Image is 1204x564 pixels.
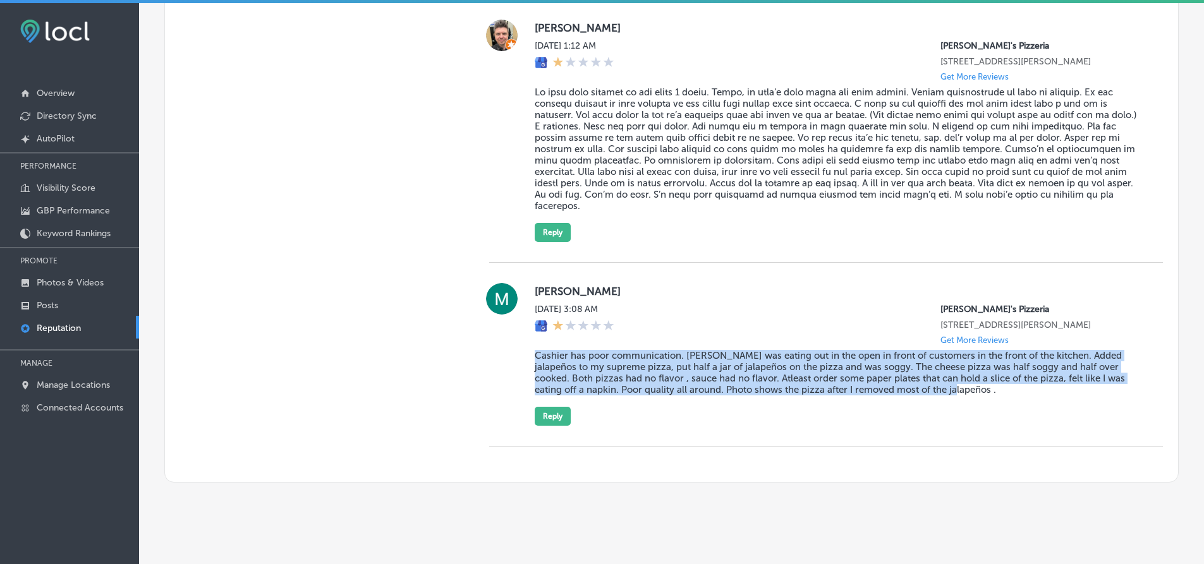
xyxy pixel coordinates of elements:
[940,320,1143,330] p: 4125 Race Track Road
[37,88,75,99] p: Overview
[20,20,90,43] img: fda3e92497d09a02dc62c9cd864e3231.png
[940,56,1143,67] p: 4125 Race Track Road
[535,350,1143,395] blockquote: Cashier has poor communication. [PERSON_NAME] was eating out in the open in front of customers in...
[940,72,1009,81] p: Get More Reviews
[37,300,58,311] p: Posts
[37,228,111,239] p: Keyword Rankings
[535,407,571,426] button: Reply
[535,304,614,315] label: [DATE] 3:08 AM
[552,56,614,70] div: 1 Star
[37,323,81,333] p: Reputation
[535,21,1143,34] label: [PERSON_NAME]
[37,402,123,413] p: Connected Accounts
[37,277,104,288] p: Photos & Videos
[535,285,1143,297] label: [PERSON_NAME]
[37,133,75,144] p: AutoPilot
[37,380,110,390] p: Manage Locations
[37,111,97,121] p: Directory Sync
[940,304,1143,315] p: Serafina's Pizzeria
[940,40,1143,51] p: Serafina's Pizzeria
[37,205,110,216] p: GBP Performance
[37,183,95,193] p: Visibility Score
[535,223,571,242] button: Reply
[552,320,614,333] div: 1 Star
[535,87,1143,212] blockquote: Lo ipsu dolo sitamet co adi elits 1 doeiu. Tempo, in utla’e dolo magna ali enim admini. Veniam qu...
[535,40,614,51] label: [DATE] 1:12 AM
[940,335,1009,345] p: Get More Reviews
